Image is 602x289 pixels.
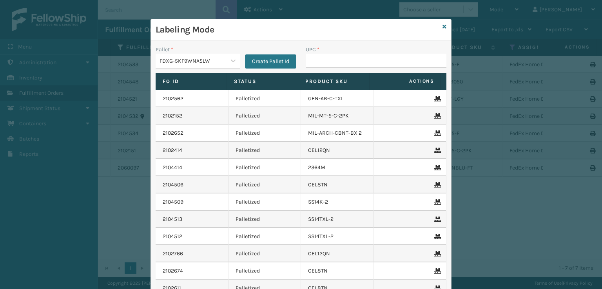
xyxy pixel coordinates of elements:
i: Remove From Pallet [434,113,439,119]
i: Remove From Pallet [434,148,439,153]
a: 2102652 [163,129,183,137]
i: Remove From Pallet [434,251,439,256]
label: Status [234,78,291,85]
td: MIL-ARCH-CBNT-BX 2 [301,125,374,142]
i: Remove From Pallet [434,199,439,205]
td: Palletized [228,142,301,159]
i: Remove From Pallet [434,268,439,274]
td: Palletized [228,107,301,125]
a: 2102152 [163,112,182,120]
label: UPC [306,45,319,54]
button: Create Pallet Id [245,54,296,69]
td: SS14TXL-2 [301,211,374,228]
i: Remove From Pallet [434,182,439,188]
i: Remove From Pallet [434,217,439,222]
a: 2102414 [163,146,182,154]
td: Palletized [228,211,301,228]
td: Palletized [228,193,301,211]
td: Palletized [228,90,301,107]
td: Palletized [228,159,301,176]
td: Palletized [228,262,301,280]
td: CEL12QN [301,142,374,159]
a: 2104509 [163,198,183,206]
td: 2364M [301,159,374,176]
i: Remove From Pallet [434,96,439,101]
td: CEL12QN [301,245,374,262]
h3: Labeling Mode [156,24,439,36]
td: SS14K-2 [301,193,374,211]
td: Palletized [228,125,301,142]
a: 2102674 [163,267,183,275]
label: Fo Id [163,78,219,85]
td: SS14TXL-2 [301,228,374,245]
a: 2104506 [163,181,183,189]
a: 2102562 [163,95,183,103]
td: CEL8TN [301,176,374,193]
a: 2104414 [163,164,182,172]
a: 2104512 [163,233,182,240]
i: Remove From Pallet [434,234,439,239]
td: CEL8TN [301,262,374,280]
span: Actions [372,75,439,88]
label: Product SKU [305,78,362,85]
i: Remove From Pallet [434,130,439,136]
label: Pallet [156,45,173,54]
td: Palletized [228,176,301,193]
i: Remove From Pallet [434,165,439,170]
td: GEN-AB-C-TXL [301,90,374,107]
td: MIL-MT-5-C-2PK [301,107,374,125]
td: Palletized [228,245,301,262]
a: 2102766 [163,250,183,258]
div: FDXG-5KF9WNA5LW [160,57,227,65]
td: Palletized [228,228,301,245]
a: 2104513 [163,215,182,223]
